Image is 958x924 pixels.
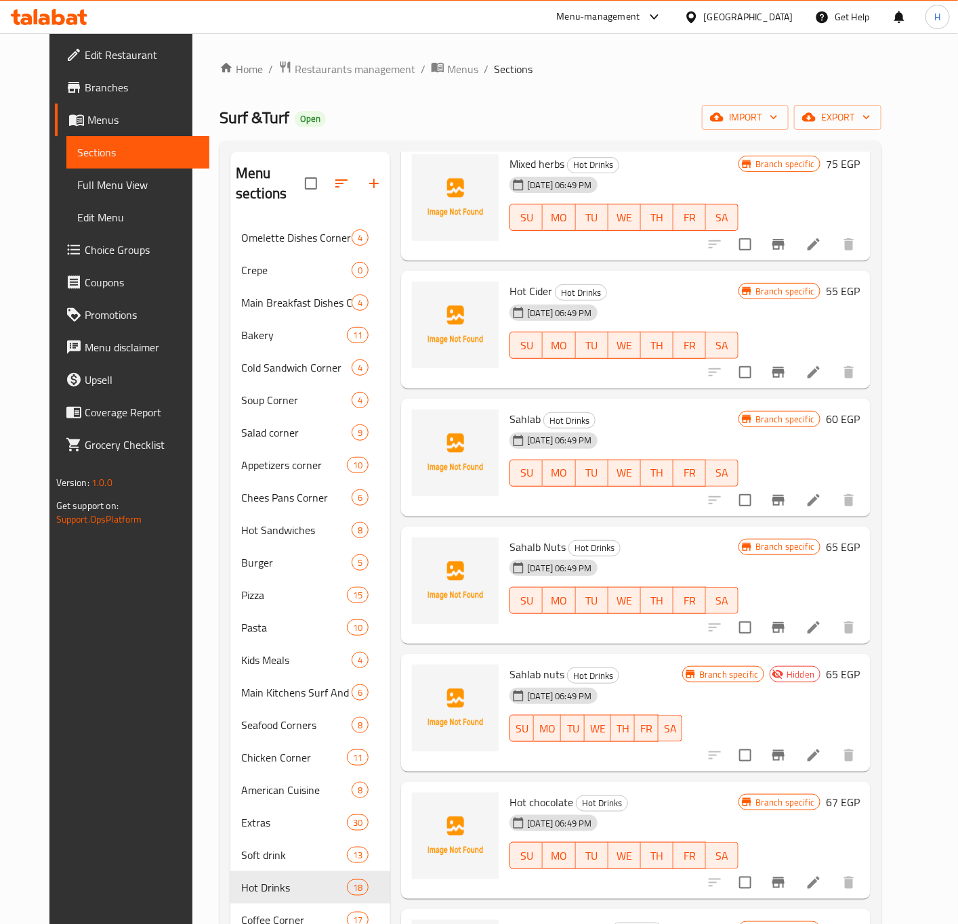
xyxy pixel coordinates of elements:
div: Hot Drinks [543,412,596,428]
span: 0 [352,264,368,277]
a: Restaurants management [278,60,415,78]
button: WE [585,715,611,742]
a: Grocery Checklist [55,428,209,461]
span: Select to update [731,358,759,387]
span: Omelette Dishes Corner [241,229,352,246]
span: Open [295,113,326,125]
button: export [794,105,881,130]
span: FR [679,208,701,227]
span: Choice Groups [85,242,199,258]
span: Select all sections [297,169,325,198]
div: Hot Sandwiches [241,522,352,538]
span: MO [548,208,570,227]
a: Edit Restaurant [55,39,209,71]
div: Chees Pans Corner6 [230,481,390,514]
span: Branch specific [750,285,820,298]
span: Restaurants management [295,61,415,77]
div: Chicken Corner [241,749,347,766]
span: H [934,9,940,24]
span: 30 [348,816,368,829]
a: Coupons [55,266,209,299]
div: Chicken Corner11 [230,741,390,774]
div: items [347,847,369,863]
div: Hot Sandwiches8 [230,514,390,546]
span: Soft drink [241,847,347,863]
span: FR [640,719,653,739]
span: 4 [352,394,368,407]
a: Menus [55,104,209,136]
span: Branch specific [750,413,820,426]
a: Support.OpsPlatform [56,510,142,528]
div: [GEOGRAPHIC_DATA] [704,9,793,24]
span: Burger [241,554,352,571]
div: American Cuisine [241,782,352,798]
div: Hot Drinks [241,879,347,896]
span: TH [646,463,668,483]
span: 11 [348,751,368,764]
a: Menu disclaimer [55,331,209,364]
button: SU [509,460,543,487]
button: SU [509,715,534,742]
li: / [484,61,488,77]
li: / [268,61,273,77]
span: 4 [352,232,368,244]
span: 8 [352,719,368,732]
span: 6 [352,491,368,504]
a: Full Menu View [66,169,209,201]
span: MO [548,336,570,355]
span: Cold Sandwich Corner [241,359,352,376]
span: SU [516,719,528,739]
span: TU [581,591,603,611]
span: Soup Corner [241,392,352,408]
button: SA [706,460,738,487]
span: SA [711,591,733,611]
span: MO [548,591,570,611]
span: TH [646,336,668,355]
div: Pasta [241,619,347,636]
button: TH [611,715,635,742]
span: WE [614,591,636,611]
button: delete [833,484,865,516]
a: Branches [55,71,209,104]
div: Open [295,111,326,127]
button: MO [543,332,575,359]
button: WE [608,587,641,614]
button: TH [641,332,673,359]
button: TH [641,842,673,869]
h6: 75 EGP [826,154,860,173]
div: Hot Drinks [568,540,621,556]
span: Hot Drinks [568,157,619,173]
span: Branch specific [750,158,820,171]
span: import [713,109,778,126]
img: Hot chocolate [412,793,499,879]
a: Edit menu item [806,875,822,891]
h2: Menu sections [236,163,305,204]
a: Choice Groups [55,234,209,266]
div: Menu-management [557,9,640,25]
span: SA [711,208,733,227]
span: Sahlab nuts [509,664,564,684]
div: items [347,814,369,831]
span: FR [679,591,701,611]
div: Seafood Corners [241,717,352,733]
span: Edit Menu [77,209,199,225]
button: SU [509,587,543,614]
span: 10 [348,459,368,472]
div: Pasta10 [230,611,390,644]
span: TH [617,719,629,739]
div: items [347,619,369,636]
div: items [352,294,369,311]
li: / [421,61,425,77]
button: MO [543,204,575,231]
a: Edit Menu [66,201,209,234]
span: Sort sections [325,167,358,200]
div: items [352,392,369,408]
div: Bakery11 [230,319,390,351]
span: 15 [348,589,368,602]
span: Grocery Checklist [85,437,199,453]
